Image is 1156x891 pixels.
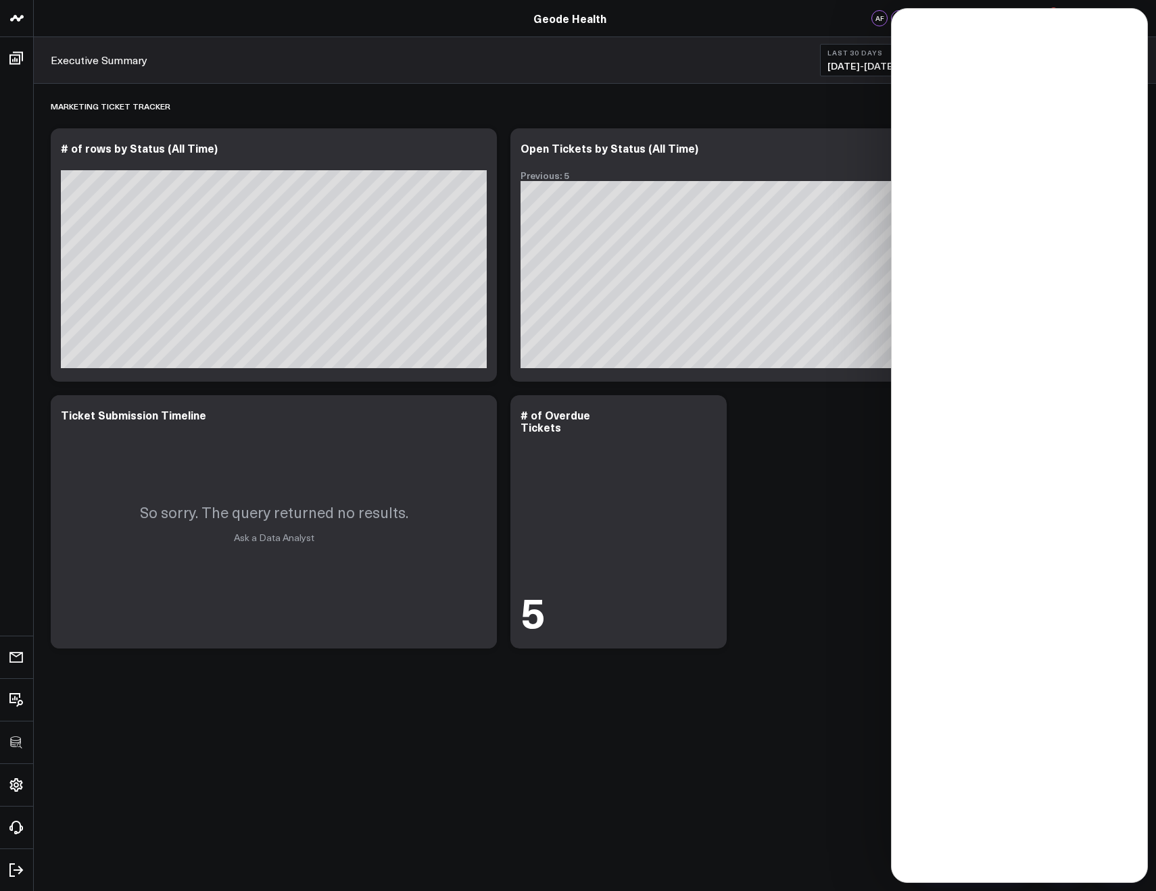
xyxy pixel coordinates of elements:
[234,531,314,544] a: Ask a Data Analyst
[51,91,170,122] div: Marketing Ticket Tracker
[521,590,546,632] div: 5
[871,10,888,26] div: AF
[827,49,953,57] b: Last 30 Days
[1049,7,1058,16] div: 1
[51,53,147,68] a: Executive Summary
[521,407,590,434] div: # of Overdue Tickets
[891,10,907,26] div: SF
[827,61,953,72] span: [DATE] - [DATE]
[521,170,946,181] div: Previous: 5
[521,141,698,155] div: Open Tickets by Status (All Time)
[61,141,218,155] div: # of rows by Status (All Time)
[140,502,408,522] p: So sorry. The query returned no results.
[820,44,961,76] button: Last 30 Days[DATE]-[DATE]
[61,407,206,422] div: Ticket Submission Timeline
[533,11,606,26] a: Geode Health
